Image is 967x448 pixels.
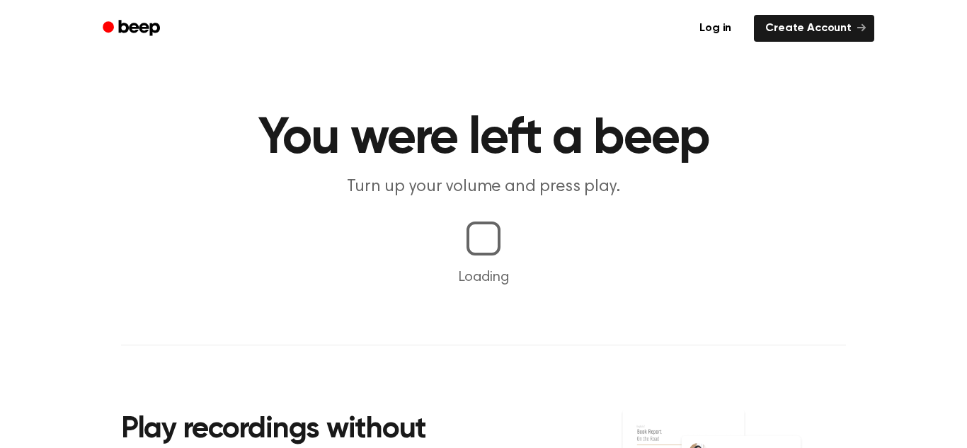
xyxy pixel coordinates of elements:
p: Loading [17,267,950,288]
h1: You were left a beep [121,113,846,164]
p: Turn up your volume and press play. [212,176,755,199]
a: Beep [93,15,173,42]
a: Create Account [754,15,874,42]
a: Log in [685,12,745,45]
